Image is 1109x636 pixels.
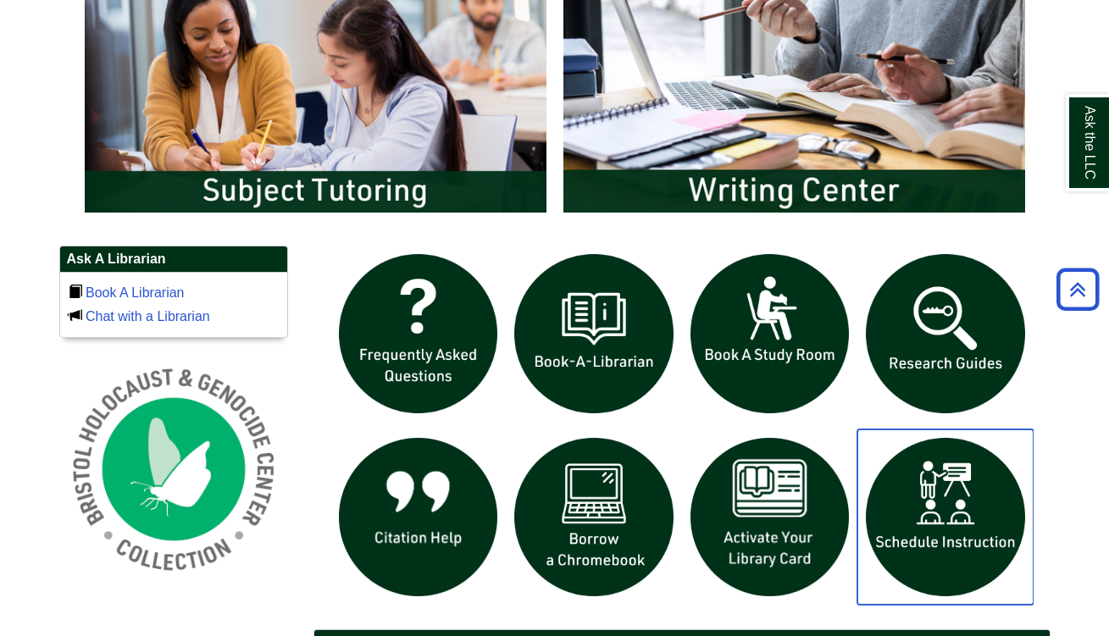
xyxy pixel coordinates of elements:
[330,429,507,606] img: citation help icon links to citation help guide page
[682,246,858,422] img: book a study room icon links to book a study room web page
[59,355,288,583] img: Holocaust and Genocide Collection
[60,246,287,273] h2: Ask A Librarian
[86,309,210,324] a: Chat with a Librarian
[330,246,507,422] img: frequently asked questions
[1051,278,1105,301] a: Back to Top
[857,246,1034,422] img: Research Guides icon links to research guides web page
[330,246,1034,612] div: slideshow
[506,429,682,606] img: Borrow a chromebook icon links to the borrow a chromebook web page
[506,246,682,422] img: Book a Librarian icon links to book a librarian web page
[857,429,1034,606] img: For faculty. Schedule Library Instruction icon links to form.
[682,429,858,606] img: activate Library Card icon links to form to activate student ID into library card
[86,285,185,300] a: Book A Librarian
